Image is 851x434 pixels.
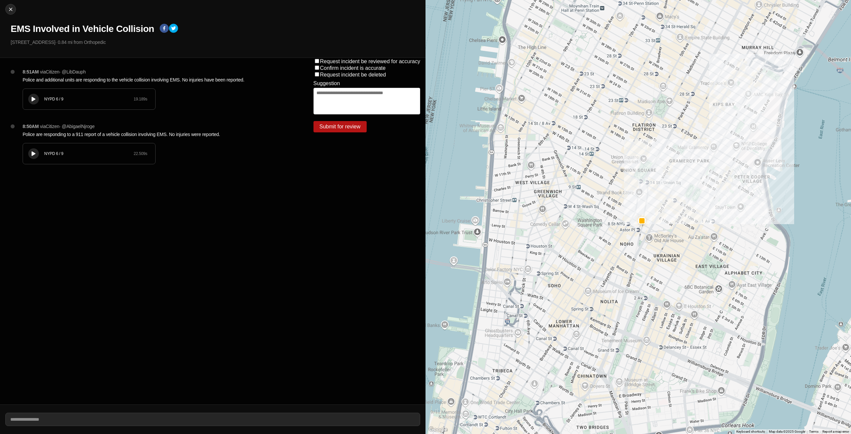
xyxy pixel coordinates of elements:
[11,23,154,35] h1: EMS Involved in Vehicle Collision
[40,123,94,130] p: via Citizen · @ AbigaelNjroge
[809,430,818,433] a: Terms (opens in new tab)
[320,72,386,77] label: Request incident be deleted
[134,151,147,156] div: 22.509 s
[23,131,287,138] p: Police are responding to a 911 report of a vehicle collision involving EMS. No injuries were repo...
[427,425,449,434] a: Open this area in Google Maps (opens a new window)
[11,39,420,46] p: [STREET_ADDRESS] · 0.84 mi from Orthopedic
[320,65,386,71] label: Confirm incident is accurate
[44,151,134,156] div: NYPD 6 / 9
[23,69,39,75] p: 8:51AM
[134,96,147,102] div: 19.189 s
[822,430,849,433] a: Report a map error
[23,76,287,83] p: Police and additional units are responding to the vehicle collision involving EMS. No injuries ha...
[769,430,805,433] span: Map data ©2025 Google
[736,429,765,434] button: Keyboard shortcuts
[44,96,134,102] div: NYPD 6 / 9
[320,59,421,64] label: Request incident be reviewed for accuracy
[40,69,85,75] p: via Citizen · @ LibDauph
[23,123,39,130] p: 8:50AM
[160,24,169,34] button: facebook
[313,80,340,86] label: Suggestion
[169,24,178,34] button: twitter
[313,121,367,132] button: Submit for review
[7,6,14,13] img: cancel
[5,4,16,15] button: cancel
[427,425,449,434] img: Google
